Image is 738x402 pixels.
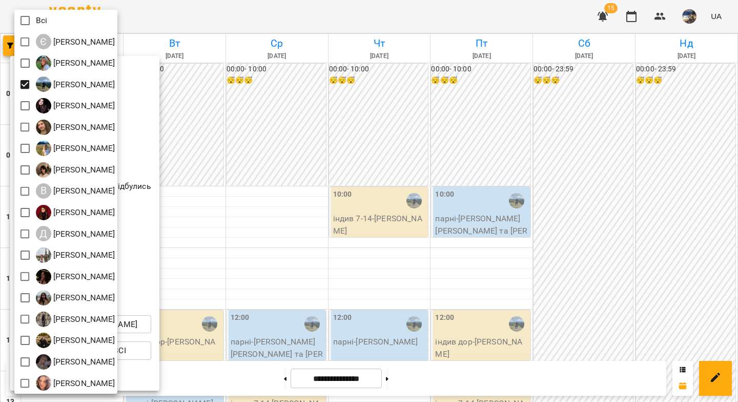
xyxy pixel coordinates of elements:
a: Я [PERSON_NAME] [36,354,115,370]
div: Ілля Родін [36,76,115,92]
a: Д [PERSON_NAME] [36,205,115,220]
p: [PERSON_NAME] [51,164,115,176]
p: [PERSON_NAME] [51,292,115,304]
p: [PERSON_NAME] [51,334,115,347]
div: Д [36,226,51,241]
a: Р [PERSON_NAME] [36,290,115,305]
p: [PERSON_NAME] [51,121,115,133]
p: [PERSON_NAME] [51,36,115,48]
img: В [36,162,51,178]
p: [PERSON_NAME] [51,206,115,219]
img: А [36,98,51,113]
div: Іванна Лизун [36,55,115,71]
div: Якубець Анастасія [36,354,115,370]
div: Євгенія Бура [36,34,115,49]
p: [PERSON_NAME] [51,271,115,283]
p: [PERSON_NAME] [51,228,115,240]
div: Є [36,34,51,49]
a: Б [PERSON_NAME] [36,141,115,156]
div: Дарина Бондаренко [36,205,115,220]
a: А [PERSON_NAME] [36,98,115,113]
p: [PERSON_NAME] [51,377,115,390]
a: К [PERSON_NAME] [36,269,115,284]
a: Є [PERSON_NAME] [36,34,115,49]
div: Ферманюк Дарина [36,333,115,348]
img: Б [36,141,51,156]
div: Вікторія Кубрик [36,162,115,178]
div: В [36,183,51,199]
p: [PERSON_NAME] [51,79,115,91]
a: Ф [PERSON_NAME] [36,333,115,348]
a: В [PERSON_NAME] [36,183,115,199]
p: [PERSON_NAME] [51,185,115,197]
div: Бондаренко Оксана [36,141,115,156]
img: Я [36,354,51,370]
p: [PERSON_NAME] [51,249,115,261]
p: Всі [36,14,47,27]
img: І [36,76,51,92]
img: К [36,269,51,284]
p: [PERSON_NAME] [51,100,115,112]
img: С [36,312,51,327]
a: А [PERSON_NAME] [36,120,115,135]
p: [PERSON_NAME] [51,142,115,155]
img: А [36,120,51,135]
a: С [PERSON_NAME] [36,312,115,327]
img: Р [36,290,51,305]
div: Каріна Кузнецова [36,247,115,263]
div: Яна Гончар [36,375,115,391]
p: [PERSON_NAME] [51,313,115,326]
img: К [36,247,51,263]
a: І [PERSON_NAME] [36,76,115,92]
a: К [PERSON_NAME] [36,247,115,263]
img: І [36,55,51,71]
a: І [PERSON_NAME] [36,55,115,71]
p: [PERSON_NAME] [51,57,115,69]
p: [PERSON_NAME] [51,356,115,368]
a: Д [PERSON_NAME] [36,226,115,241]
div: Вікторія Половинка [36,183,115,199]
div: Катерина Халимендик [36,269,115,284]
img: Ф [36,333,51,348]
a: Я [PERSON_NAME] [36,375,115,391]
div: Анастасія Іванова [36,120,115,135]
div: Рожнятовська Анна [36,290,115,305]
div: Сніжана Кіндрат [36,312,115,327]
div: Абрамова Анастасія [36,98,115,113]
img: Я [36,375,51,391]
a: В [PERSON_NAME] [36,162,115,178]
img: Д [36,205,51,220]
div: Діана Сподарець [36,226,115,241]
